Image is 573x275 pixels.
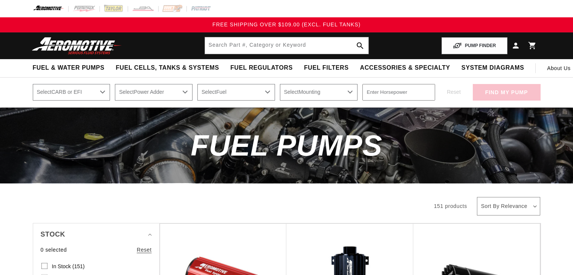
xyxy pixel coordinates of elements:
input: Search by Part Number, Category or Keyword [205,37,368,54]
span: 0 selected [41,246,67,254]
summary: Fuel Cells, Tanks & Systems [110,59,225,77]
select: Power Adder [115,84,193,101]
select: Mounting [280,84,358,101]
select: CARB or EFI [33,84,110,101]
summary: System Diagrams [456,59,530,77]
span: Fuel Pumps [191,129,382,162]
summary: Fuel & Water Pumps [27,59,110,77]
summary: Fuel Filters [298,59,354,77]
span: Fuel Filters [304,64,349,72]
a: Reset [137,246,152,254]
span: Fuel Regulators [230,64,292,72]
span: About Us [547,65,570,71]
summary: Accessories & Specialty [354,59,456,77]
span: FREE SHIPPING OVER $109.00 (EXCL. FUEL TANKS) [212,21,361,27]
span: Fuel & Water Pumps [33,64,105,72]
span: In stock (151) [52,263,85,270]
select: Fuel [197,84,275,101]
span: Accessories & Specialty [360,64,450,72]
button: search button [352,37,368,54]
span: Stock [41,229,66,240]
span: 151 products [434,203,467,209]
span: Fuel Cells, Tanks & Systems [116,64,219,72]
img: Aeromotive [30,37,124,55]
summary: Stock (0 selected) [41,223,152,246]
input: Enter Horsepower [362,84,435,101]
button: PUMP FINDER [442,37,507,54]
span: System Diagrams [461,64,524,72]
summary: Fuel Regulators [225,59,298,77]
